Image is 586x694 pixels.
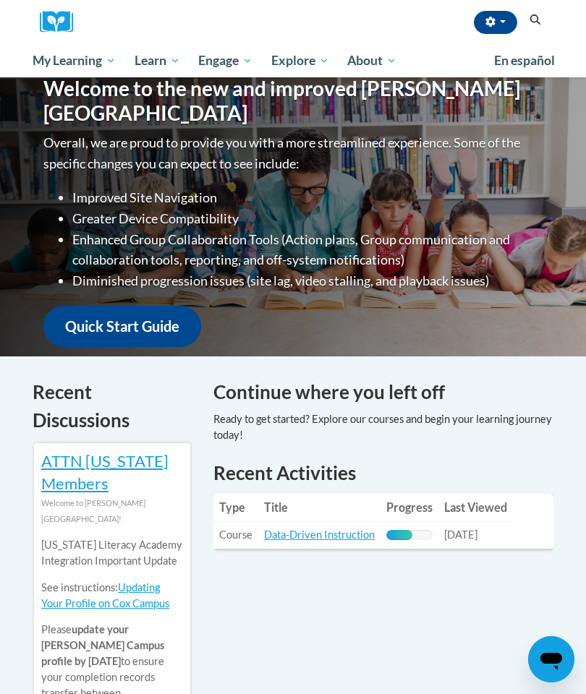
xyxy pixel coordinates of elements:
[386,530,412,540] div: Progress, %
[22,44,564,77] div: Main menu
[189,44,262,77] a: Engage
[528,636,574,682] iframe: Button to launch messaging window
[41,537,183,569] p: [US_STATE] Literacy Academy Integration Important Update
[41,495,183,527] div: Welcome to [PERSON_NAME][GEOGRAPHIC_DATA]!
[258,493,381,522] th: Title
[23,44,125,77] a: My Learning
[33,52,116,69] span: My Learning
[438,493,513,522] th: Last Viewed
[43,77,543,125] h1: Welcome to the new and improved [PERSON_NAME][GEOGRAPHIC_DATA]
[381,493,438,522] th: Progress
[494,53,555,68] span: En español
[41,623,164,667] b: update your [PERSON_NAME] Campus profile by [DATE]
[474,11,517,34] button: Account Settings
[213,493,258,522] th: Type
[41,581,169,609] a: Updating Your Profile on Cox Campus
[271,52,329,69] span: Explore
[339,44,407,77] a: About
[444,528,477,541] span: [DATE]
[213,460,553,486] h1: Recent Activities
[72,229,543,271] li: Enhanced Group Collaboration Tools (Action plans, Group communication and collaboration tools, re...
[213,378,553,406] h4: Continue where you left off
[43,132,543,174] p: Overall, we are proud to provide you with a more streamlined experience. Some of the specific cha...
[485,46,564,76] a: En español
[43,306,201,347] a: Quick Start Guide
[262,44,339,77] a: Explore
[125,44,190,77] a: Learn
[525,12,546,29] button: Search
[40,11,83,33] img: Logo brand
[33,378,192,434] h4: Recent Discussions
[72,208,543,229] li: Greater Device Compatibility
[347,52,396,69] span: About
[264,528,375,541] a: Data-Driven Instruction
[72,187,543,208] li: Improved Site Navigation
[135,52,180,69] span: Learn
[219,528,252,541] span: Course
[41,580,183,612] p: See instructions:
[41,451,169,493] a: ATTN [US_STATE] Members
[40,11,83,33] a: Cox Campus
[198,52,252,69] span: Engage
[72,270,543,291] li: Diminished progression issues (site lag, video stalling, and playback issues)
